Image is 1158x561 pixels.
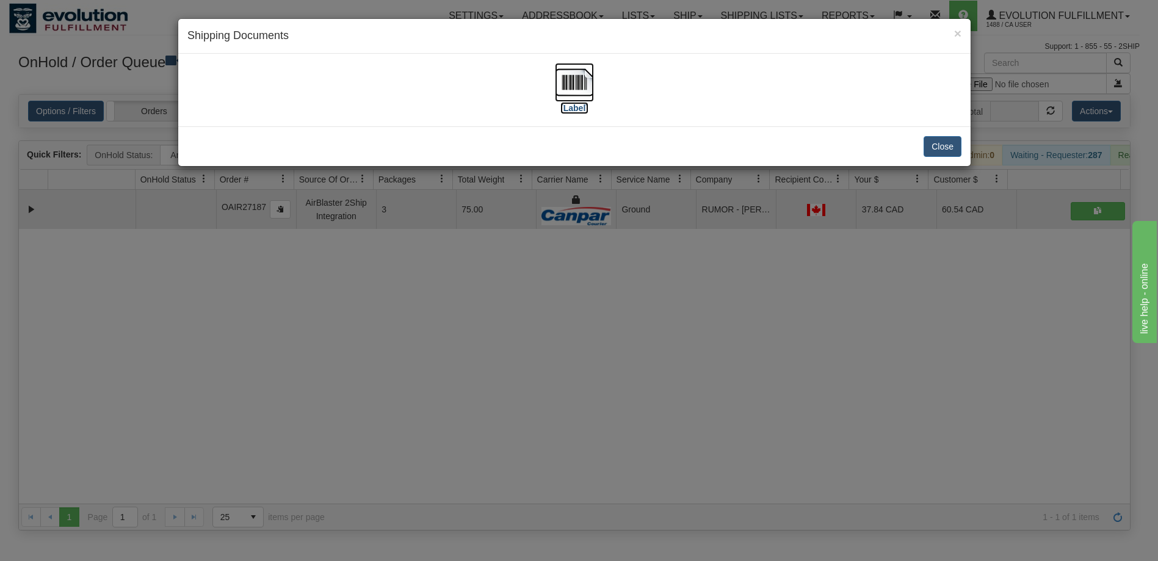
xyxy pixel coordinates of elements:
[954,26,961,40] span: ×
[1130,218,1157,342] iframe: chat widget
[924,136,961,157] button: Close
[555,76,594,112] a: [Label]
[555,63,594,102] img: barcode.jpg
[560,102,588,114] label: [Label]
[954,27,961,40] button: Close
[9,7,113,22] div: live help - online
[187,28,961,44] h4: Shipping Documents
